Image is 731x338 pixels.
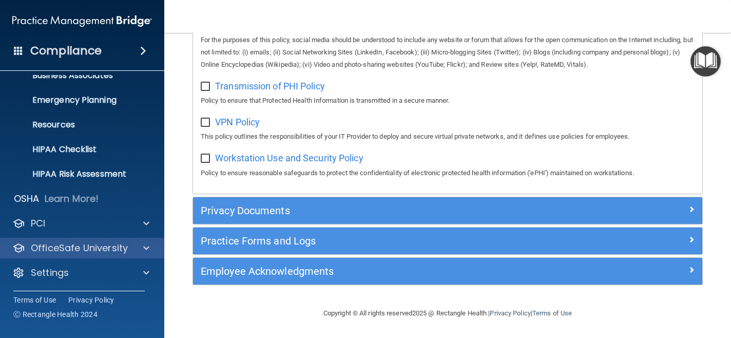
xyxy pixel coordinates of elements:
a: PCI [12,217,149,230]
a: Practice Forms and Logs [201,233,695,249]
a: Employee Acknowledgments [201,263,695,279]
p: Learn More! [45,193,99,205]
p: HIPAA Risk Assessment [7,169,147,179]
p: For the purposes of this policy, social media should be understood to include any website or foru... [201,34,695,71]
a: Terms of Use [13,295,56,305]
span: Workstation Use and Security Policy [215,153,363,163]
h5: Practice Forms and Logs [201,235,567,247]
span: VPN Policy [215,117,260,127]
a: Privacy Policy [68,295,114,305]
p: OfficeSafe University [31,242,128,254]
span: Ⓒ Rectangle Health 2024 [13,309,98,320]
p: This policy outlines the responsibilities of your IT Provider to deploy and secure virtual privat... [201,130,695,143]
p: Resources [7,120,147,130]
span: Transmission of PHI Policy [215,81,325,91]
p: Emergency Planning [7,95,147,105]
img: PMB logo [12,11,152,31]
a: Privacy Policy [490,309,530,317]
p: Business Associates [7,70,147,81]
a: Terms of Use [532,309,572,317]
p: OSHA [14,193,40,205]
h5: Privacy Documents [201,205,567,216]
p: PCI [31,217,45,230]
button: Open Resource Center [690,46,721,77]
p: Settings [31,267,69,279]
a: OfficeSafe University [12,242,149,254]
h5: Employee Acknowledgments [201,266,567,277]
p: Policy to ensure reasonable safeguards to protect the confidentiality of electronic protected hea... [201,167,695,179]
a: Settings [12,267,149,279]
p: Policy to ensure that Protected Health Information is transmitted in a secure manner. [201,95,695,107]
p: HIPAA Checklist [7,144,147,155]
div: Copyright © All rights reserved 2025 @ Rectangle Health | | [260,297,635,330]
h4: Compliance [30,44,102,58]
a: Privacy Documents [201,202,695,219]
